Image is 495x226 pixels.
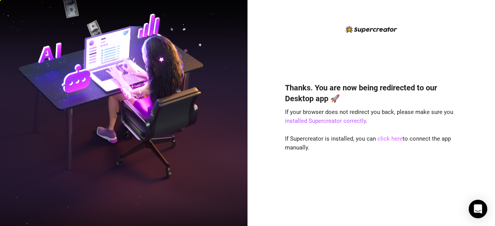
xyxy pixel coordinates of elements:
[285,135,451,151] span: If Supercreator is installed, you can to connect the app manually.
[469,200,487,218] div: Open Intercom Messenger
[285,109,453,125] span: If your browser does not redirect you back, please make sure you .
[285,117,366,124] a: installed Supercreator correctly
[285,82,457,104] h4: Thanks. You are now being redirected to our Desktop app 🚀
[346,26,397,33] img: logo-BBDzfeDw.svg
[377,135,403,142] a: click here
